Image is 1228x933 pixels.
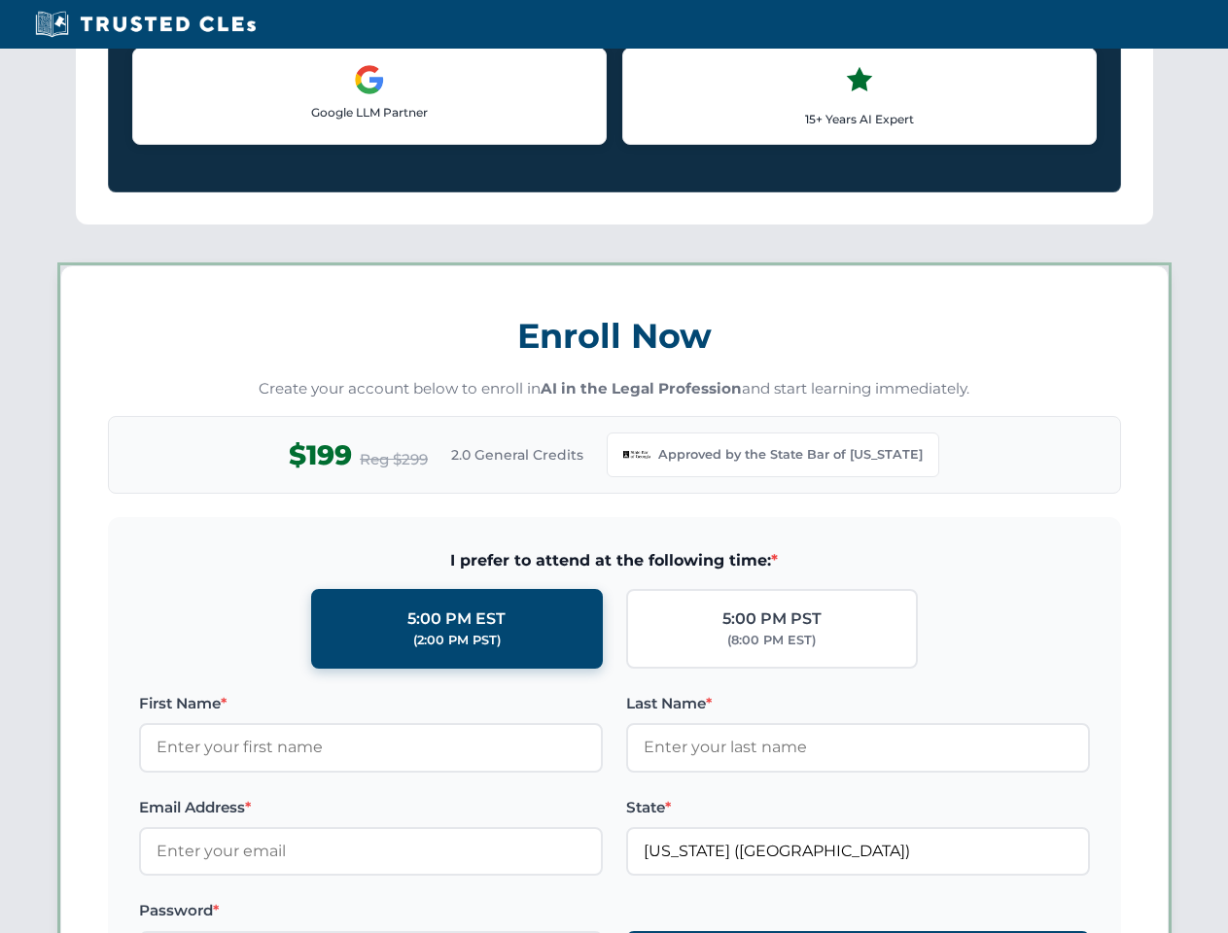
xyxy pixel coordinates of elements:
div: 5:00 PM EST [407,606,506,632]
label: Password [139,899,603,922]
label: First Name [139,692,603,715]
input: Enter your first name [139,723,603,772]
div: (8:00 PM EST) [727,631,816,650]
img: Trusted CLEs [29,10,262,39]
div: 5:00 PM PST [722,606,822,632]
label: Email Address [139,796,603,819]
span: Reg $299 [360,448,428,471]
label: Last Name [626,692,1090,715]
img: Georgia Bar [623,441,650,468]
strong: AI in the Legal Profession [541,379,742,397]
span: Approved by the State Bar of [US_STATE] [658,445,923,465]
input: Enter your last name [626,723,1090,772]
span: 2.0 General Credits [451,444,583,466]
p: Create your account below to enroll in and start learning immediately. [108,378,1121,400]
p: Google LLM Partner [149,103,590,121]
label: State [626,796,1090,819]
img: Google [354,64,385,95]
span: I prefer to attend at the following time: [139,548,1090,573]
input: Enter your email [139,827,603,876]
span: $199 [289,433,352,477]
p: 15+ Years AI Expert [639,110,1080,128]
div: (2:00 PM PST) [413,631,501,650]
input: Georgia (GA) [626,827,1090,876]
h3: Enroll Now [108,305,1121,366]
